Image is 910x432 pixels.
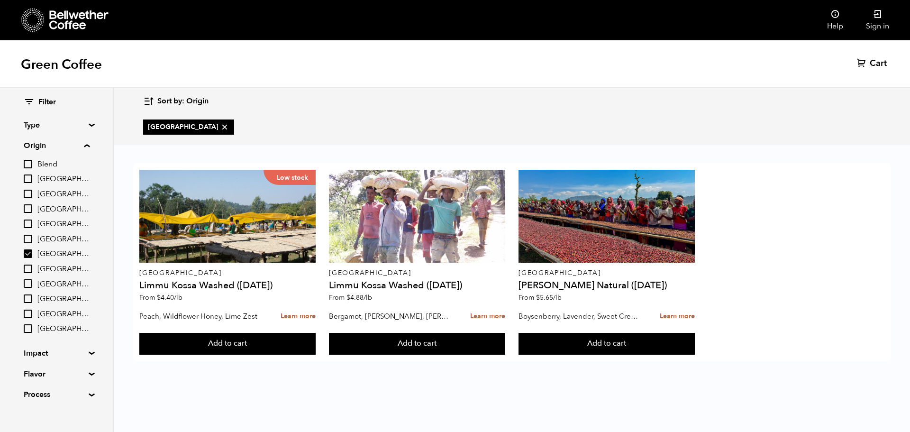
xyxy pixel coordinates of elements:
summary: Flavor [24,368,89,380]
p: Bergamot, [PERSON_NAME], [PERSON_NAME] [329,309,448,323]
input: [GEOGRAPHIC_DATA] [24,324,32,333]
a: Learn more [470,306,505,327]
span: [GEOGRAPHIC_DATA] [37,204,90,215]
input: Blend [24,160,32,168]
span: [GEOGRAPHIC_DATA] [37,249,90,259]
p: [GEOGRAPHIC_DATA] [139,270,315,276]
span: [GEOGRAPHIC_DATA] [148,122,229,132]
p: Peach, Wildflower Honey, Lime Zest [139,309,259,323]
input: [GEOGRAPHIC_DATA] [24,175,32,183]
input: [GEOGRAPHIC_DATA] [24,190,32,198]
summary: Origin [24,140,90,151]
input: [GEOGRAPHIC_DATA] [24,279,32,288]
p: Boysenberry, Lavender, Sweet Cream [519,309,638,323]
a: Learn more [660,306,695,327]
span: [GEOGRAPHIC_DATA] [37,234,90,245]
button: Add to cart [139,333,315,355]
span: Cart [870,58,887,69]
input: [GEOGRAPHIC_DATA] [24,294,32,303]
h4: Limmu Kossa Washed ([DATE]) [139,281,315,290]
span: [GEOGRAPHIC_DATA] [37,174,90,184]
span: $ [536,293,540,302]
span: [GEOGRAPHIC_DATA] [37,279,90,290]
span: Filter [38,97,56,108]
input: [GEOGRAPHIC_DATA] [24,249,32,258]
summary: Process [24,389,89,400]
input: [GEOGRAPHIC_DATA] [24,204,32,213]
span: From [139,293,182,302]
a: Learn more [281,306,316,327]
span: /lb [553,293,562,302]
span: [GEOGRAPHIC_DATA] [37,264,90,275]
input: [GEOGRAPHIC_DATA] [24,310,32,318]
span: Sort by: Origin [157,96,209,107]
span: $ [346,293,350,302]
button: Add to cart [329,333,505,355]
span: $ [157,293,161,302]
input: [GEOGRAPHIC_DATA] [24,235,32,243]
span: [GEOGRAPHIC_DATA] [37,294,90,304]
span: [GEOGRAPHIC_DATA] [37,189,90,200]
h4: [PERSON_NAME] Natural ([DATE]) [519,281,694,290]
summary: Type [24,119,89,131]
a: Low stock [139,170,315,263]
span: [GEOGRAPHIC_DATA] [37,324,90,334]
button: Add to cart [519,333,694,355]
summary: Impact [24,348,89,359]
button: Sort by: Origin [143,90,209,112]
span: [GEOGRAPHIC_DATA] [37,309,90,320]
span: /lb [364,293,372,302]
input: [GEOGRAPHIC_DATA] [24,265,32,273]
span: From [329,293,372,302]
h1: Green Coffee [21,56,102,73]
p: [GEOGRAPHIC_DATA] [519,270,694,276]
a: Cart [857,58,889,69]
bdi: 4.40 [157,293,182,302]
input: [GEOGRAPHIC_DATA] [24,220,32,228]
bdi: 4.88 [346,293,372,302]
span: From [519,293,562,302]
p: [GEOGRAPHIC_DATA] [329,270,505,276]
p: Low stock [264,170,316,185]
h4: Limmu Kossa Washed ([DATE]) [329,281,505,290]
span: [GEOGRAPHIC_DATA] [37,219,90,230]
bdi: 5.65 [536,293,562,302]
span: Blend [37,159,90,170]
span: /lb [174,293,182,302]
